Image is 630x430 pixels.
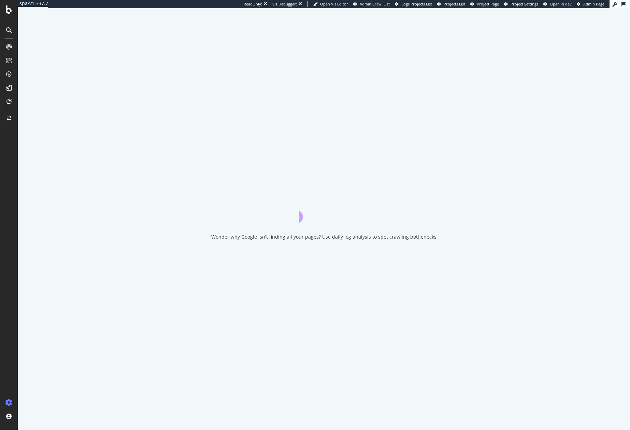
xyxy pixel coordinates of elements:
[543,1,572,7] a: Open in dev
[244,1,262,7] div: ReadOnly:
[320,1,348,6] span: Open Viz Editor
[299,198,348,223] div: animation
[550,1,572,6] span: Open in dev
[444,1,465,6] span: Projects List
[511,1,538,6] span: Project Settings
[583,1,604,6] span: Admin Page
[504,1,538,7] a: Project Settings
[353,1,390,7] a: Admin Crawl List
[395,1,432,7] a: Logs Projects List
[360,1,390,6] span: Admin Crawl List
[313,1,348,7] a: Open Viz Editor
[211,233,436,240] div: Wonder why Google isn't finding all your pages? Use daily log analysis to spot crawling bottlenecks
[577,1,604,7] a: Admin Page
[401,1,432,6] span: Logs Projects List
[477,1,499,6] span: Project Page
[437,1,465,7] a: Projects List
[470,1,499,7] a: Project Page
[272,1,297,7] div: Viz Debugger:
